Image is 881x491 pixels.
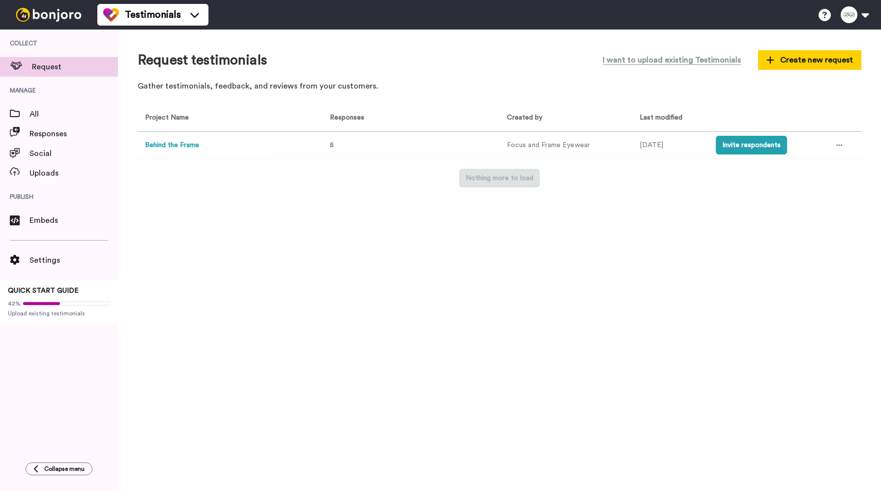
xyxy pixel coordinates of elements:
[766,54,853,66] span: Create new request
[145,140,199,151] button: Behind the Frame
[595,49,748,71] button: I want to upload existing Testimonials
[758,50,861,70] button: Create new request
[138,81,861,92] p: Gather testimonials, feedback, and reviews from your customers.
[29,167,118,179] span: Uploads
[29,148,118,159] span: Social
[716,136,787,154] button: Invite respondents
[32,61,118,73] span: Request
[459,169,540,187] button: Nothing more to load
[125,8,181,22] span: Testimonials
[29,254,118,266] span: Settings
[29,108,118,120] span: All
[499,105,632,132] th: Created by
[29,215,118,226] span: Embeds
[632,132,708,159] td: [DATE]
[26,462,92,475] button: Collapse menu
[326,114,364,121] span: Responses
[44,465,85,473] span: Collapse menu
[603,54,741,66] span: I want to upload existing Testimonials
[29,128,118,140] span: Responses
[138,105,319,132] th: Project Name
[632,105,708,132] th: Last modified
[499,132,632,159] td: Focus and Frame Eyewear
[138,53,267,68] h1: Request testimonials
[103,7,119,23] img: tm-color.svg
[8,287,79,294] span: QUICK START GUIDE
[8,300,21,307] span: 42%
[12,8,86,22] img: bj-logo-header-white.svg
[8,309,110,317] span: Upload existing testimonials
[330,142,334,149] span: 5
